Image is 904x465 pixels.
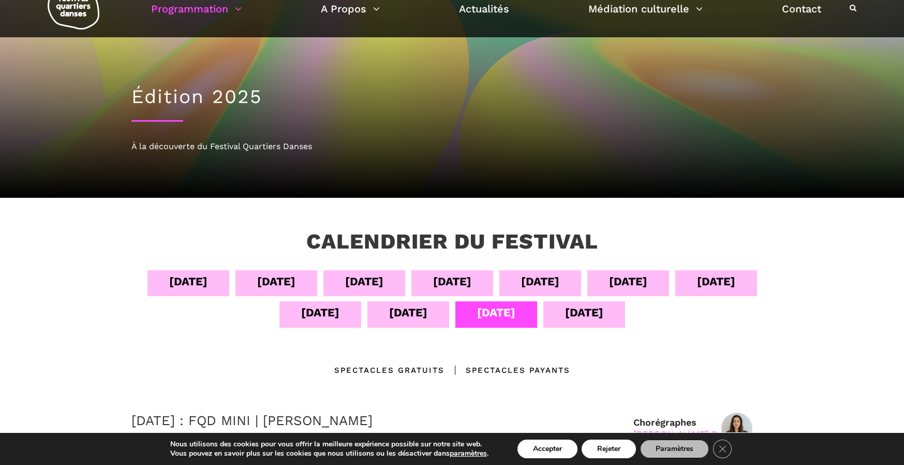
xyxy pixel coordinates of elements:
[640,440,709,458] button: Paramètres
[301,303,339,322] div: [DATE]
[697,272,735,290] div: [DATE]
[450,449,487,458] button: paramètres
[521,272,559,290] div: [DATE]
[170,449,488,458] p: Vous pouvez en savoir plus sur les cookies que nous utilisons ou les désactiver dans .
[609,272,647,290] div: [DATE]
[169,272,208,290] div: [DATE]
[565,303,603,322] div: [DATE]
[433,272,471,290] div: [DATE]
[131,85,773,108] h1: Édition 2025
[582,440,636,458] button: Rejeter
[170,440,488,449] p: Nous utilisons des cookies pour vous offrir la meilleure expérience possible sur notre site web.
[389,303,427,322] div: [DATE]
[306,229,598,255] h3: Calendrier du festival
[477,303,515,322] div: [DATE]
[517,440,577,458] button: Accepter
[131,413,373,428] a: [DATE] : FQD MINI | [PERSON_NAME]
[345,272,383,290] div: [DATE]
[721,413,752,444] img: IMG01031-Edit
[444,364,570,376] div: Spectacles Payants
[713,440,732,458] button: Close GDPR Cookie Banner
[257,272,295,290] div: [DATE]
[633,416,739,441] div: Chorégraphes
[633,428,739,440] div: [PERSON_NAME] Danse
[131,140,773,153] div: À la découverte du Festival Quartiers Danses
[334,364,444,376] div: Spectacles gratuits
